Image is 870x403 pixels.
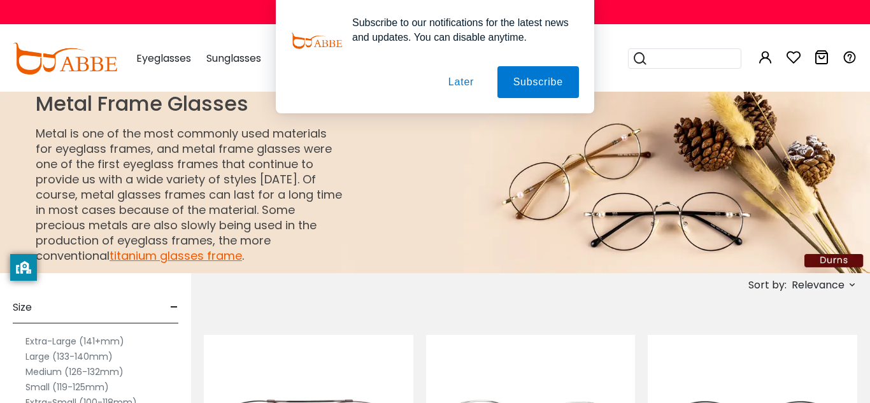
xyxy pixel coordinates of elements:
img: notification icon [291,15,342,66]
p: Metal is one of the most commonly used materials for eyeglass frames, and metal frame glasses wer... [36,126,343,264]
label: Large (133-140mm) [25,349,113,364]
span: Size [13,292,32,323]
label: Extra-Large (141+mm) [25,334,124,349]
label: Medium (126-132mm) [25,364,124,379]
span: Sort by: [748,278,787,292]
a: titanium glasses frame [110,248,242,264]
button: privacy banner [10,254,37,281]
button: Subscribe [497,66,579,98]
h1: Metal Frame Glasses [36,92,343,116]
div: Subscribe to our notifications for the latest news and updates. You can disable anytime. [342,15,579,45]
label: Small (119-125mm) [25,379,109,395]
button: Later [432,66,490,98]
span: - [170,292,178,323]
span: Relevance [792,274,845,297]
